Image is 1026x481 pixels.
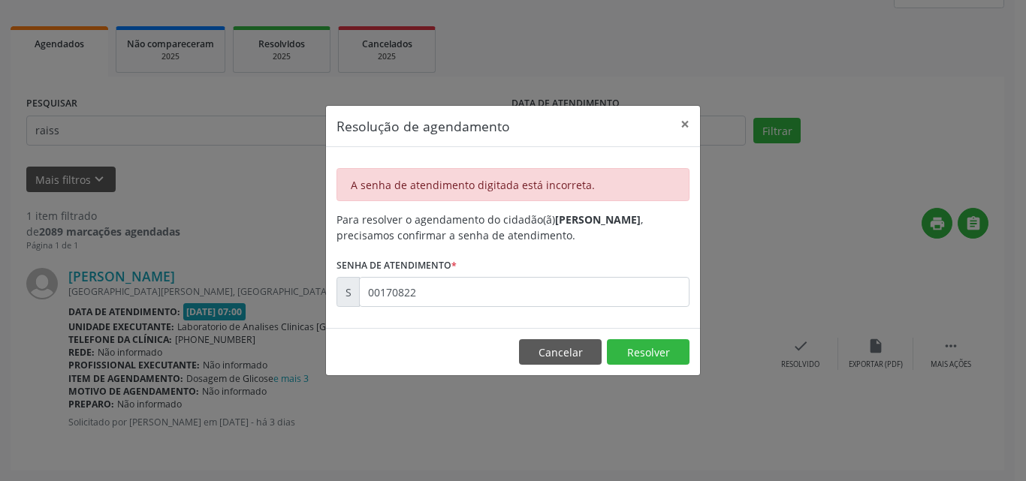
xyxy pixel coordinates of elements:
label: Senha de atendimento [336,254,457,277]
div: A senha de atendimento digitada está incorreta. [336,168,690,201]
h5: Resolução de agendamento [336,116,510,136]
div: S [336,277,360,307]
b: [PERSON_NAME] [555,212,641,227]
div: Para resolver o agendamento do cidadão(ã) , precisamos confirmar a senha de atendimento. [336,212,690,243]
button: Resolver [607,339,690,365]
button: Close [670,106,700,143]
button: Cancelar [519,339,602,365]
